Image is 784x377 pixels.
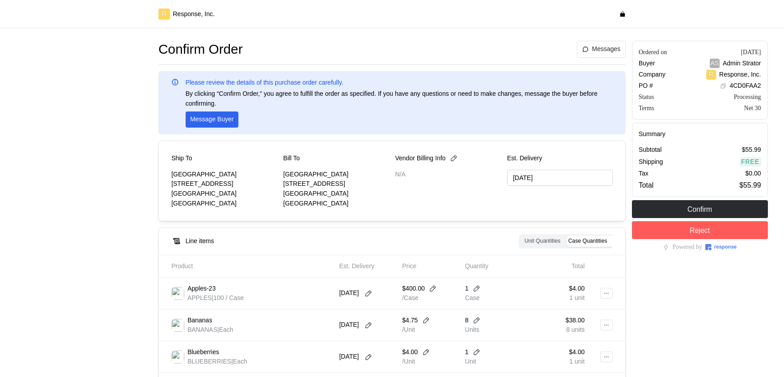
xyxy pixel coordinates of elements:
[283,189,389,199] p: [GEOGRAPHIC_DATA]
[723,59,761,69] p: Admin Strator
[186,89,613,108] p: By clicking “Confirm Order,” you agree to fulfill the order as specified. If you have any questio...
[729,81,761,91] p: 4CD0FAA2
[402,293,419,303] p: /Case
[171,351,184,364] img: 3411f5b5-0dfe-41c0-b343-2f2a1f1c07d0.jpeg
[639,92,654,102] div: Status
[339,352,359,362] p: [DATE]
[741,47,761,57] div: [DATE]
[569,293,585,303] p: 1 unit
[577,41,626,58] button: Messages
[171,179,277,189] p: [STREET_ADDRESS]
[187,358,231,365] span: BLUEBERRIES
[507,154,613,163] p: Est. Delivery
[639,145,661,155] p: Subtotal
[465,347,469,357] p: 1
[709,70,713,80] p: R
[465,293,480,303] p: Case
[465,316,469,326] p: 8
[687,204,712,215] p: Confirm
[465,325,479,335] p: Units
[402,325,415,335] p: /Unit
[569,284,585,294] p: $4.00
[592,44,621,54] p: Messages
[402,357,415,367] p: /Unit
[565,325,585,335] p: 8 units
[639,129,761,139] h5: Summary
[283,199,389,209] p: [GEOGRAPHIC_DATA]
[231,358,247,365] span: | Each
[744,103,761,113] div: Net 30
[186,111,238,128] button: Message Buyer
[402,316,418,326] p: $4.75
[395,154,446,163] p: Vendor Billing Info
[632,200,768,218] button: Confirm
[171,287,184,300] img: 29780183-c746-4735-a374-28020c9cc1cd.jpeg
[705,244,737,250] img: Response Logo
[741,157,759,167] p: Free
[569,357,585,367] p: 1 unit
[217,326,233,333] span: | Each
[639,103,654,113] div: Terms
[402,284,425,294] p: $400.00
[162,9,166,19] p: R
[171,261,193,271] p: Product
[171,319,184,332] img: 7fc5305e-63b1-450a-be29-3b92a3c460e1.jpeg
[187,294,212,301] span: APPLES
[565,316,585,326] p: $38.00
[690,225,710,236] p: Reject
[190,115,233,124] p: Message Buyer
[283,179,389,189] p: [STREET_ADDRESS]
[639,169,648,179] p: Tax
[212,294,244,301] span: | 100 / Case
[672,242,702,252] p: Powered by
[171,189,277,199] p: [GEOGRAPHIC_DATA]
[639,157,663,167] p: Shipping
[525,238,560,244] span: Unit Quantities
[339,320,359,330] p: [DATE]
[187,347,219,357] p: Blueberries
[739,180,761,191] p: $55.99
[639,59,655,69] p: Buyer
[742,145,761,155] p: $55.99
[719,70,761,80] p: Response, Inc.
[187,326,217,333] span: BANANAS
[395,170,501,180] p: N/A
[187,284,216,294] p: Apples-23
[465,261,488,271] p: Quantity
[186,78,343,88] p: Please review the details of this purchase order carefully.
[568,238,607,244] span: Case Quantities
[158,41,242,58] h1: Confirm Order
[402,261,416,271] p: Price
[639,180,653,191] p: Total
[171,170,277,180] p: [GEOGRAPHIC_DATA]
[569,347,585,357] p: $4.00
[402,347,418,357] p: $4.00
[711,59,719,69] p: AS
[639,70,665,80] p: Company
[187,316,212,326] p: Bananas
[283,170,389,180] p: [GEOGRAPHIC_DATA]
[639,47,667,57] div: Ordered on
[339,261,374,271] p: Est. Delivery
[171,154,192,163] p: Ship To
[734,92,761,102] div: Processing
[186,236,214,246] h5: Line items
[465,357,476,367] p: Unit
[339,288,359,298] p: [DATE]
[465,284,469,294] p: 1
[745,169,761,179] p: $0.00
[171,199,277,209] p: [GEOGRAPHIC_DATA]
[632,221,768,239] button: Reject
[173,9,215,19] p: Response, Inc.
[283,154,300,163] p: Bill To
[572,261,585,271] p: Total
[507,170,613,186] input: MM/DD/YYYY
[639,81,653,91] p: PO #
